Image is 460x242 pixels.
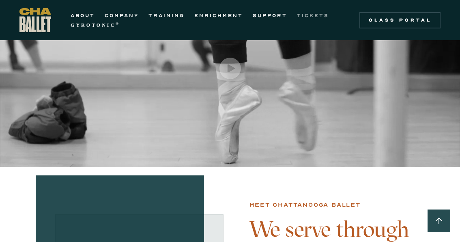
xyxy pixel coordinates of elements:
[253,11,287,20] a: SUPPORT
[71,22,116,28] strong: GYROTONIC
[194,11,243,20] a: ENRICHMENT
[359,12,441,28] a: Class Portal
[148,11,185,20] a: TRAINING
[364,17,436,24] div: Class Portal
[71,11,95,20] a: ABOUT
[297,11,329,20] a: TICKETS
[71,20,120,30] a: GYROTONIC®
[105,11,139,20] a: COMPANY
[249,200,361,210] div: Meet chattanooga ballet
[116,22,120,26] sup: ®
[19,8,51,32] a: home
